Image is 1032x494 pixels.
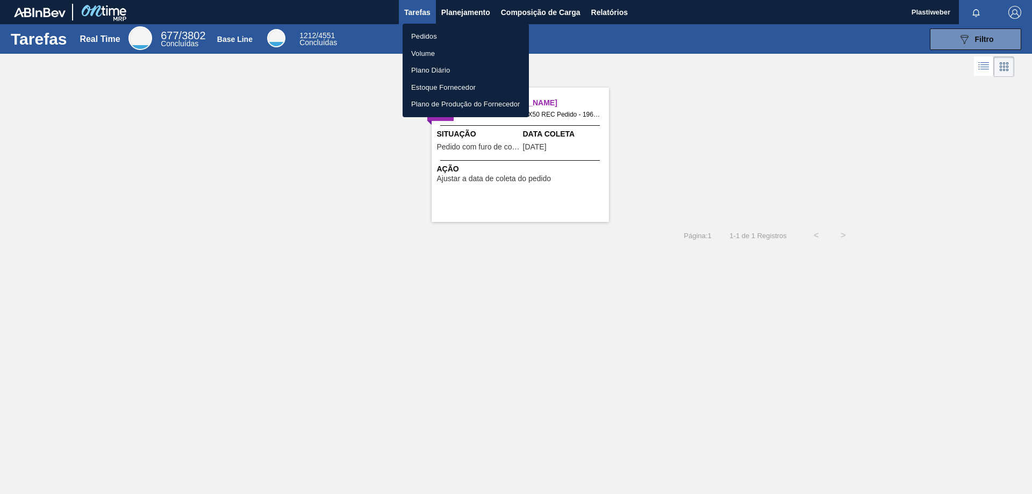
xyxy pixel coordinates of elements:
[403,79,529,96] a: Estoque Fornecedor
[403,96,529,113] a: Plano de Produção do Fornecedor
[403,28,529,45] a: Pedidos
[403,45,529,62] a: Volume
[403,62,529,79] a: Plano Diário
